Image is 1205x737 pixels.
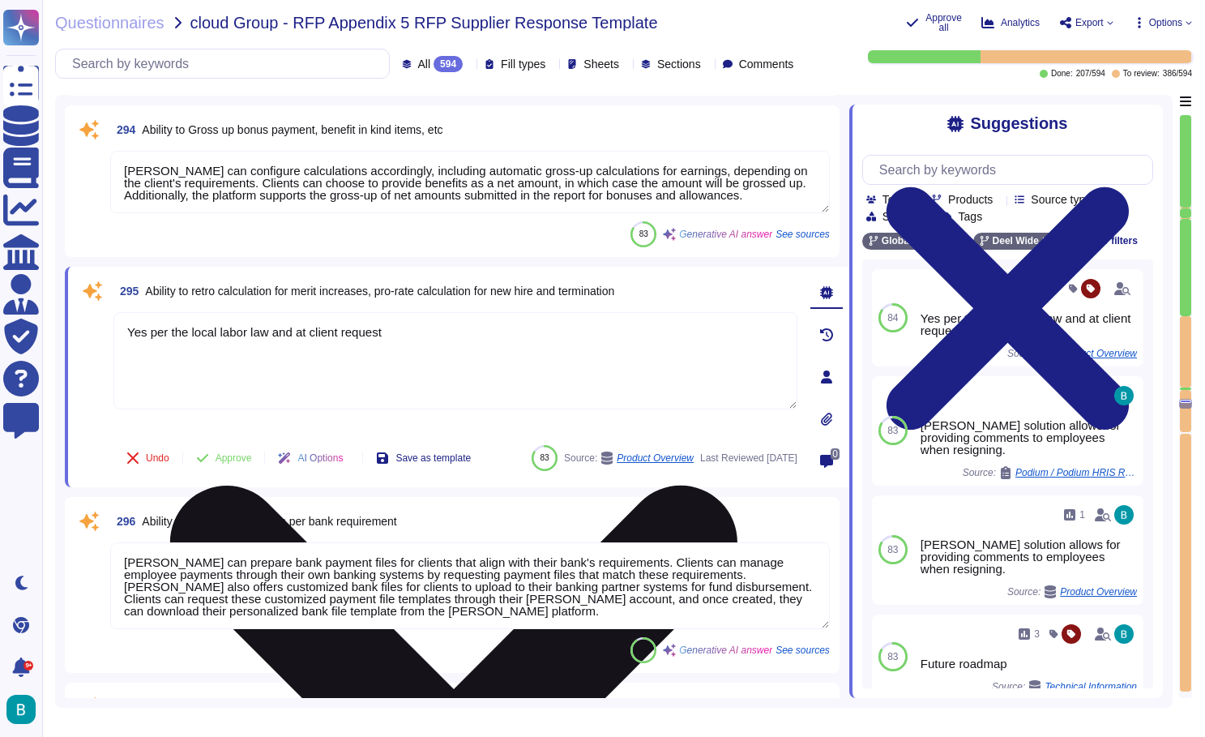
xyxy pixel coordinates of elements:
span: 1 [1079,510,1085,520]
input: Search by keywords [871,156,1152,184]
span: Source: [1007,585,1137,598]
span: See sources [776,229,830,239]
span: 90 [639,645,648,654]
span: Ability to retro calculation for merit increases, pro-rate calculation for new hire and termination [145,285,614,298]
span: Approve all [925,13,962,32]
span: Export [1075,18,1104,28]
span: Source: [992,680,1137,693]
img: user [1114,505,1134,525]
span: 294 [110,124,135,135]
span: Sections [657,58,701,70]
span: Fill types [501,58,545,70]
div: 594 [434,56,463,72]
span: cloud Group - RFP Appendix 5 RFP Supplier Response Template [190,15,658,31]
button: Approve all [906,13,962,32]
button: Analytics [981,16,1040,29]
textarea: [PERSON_NAME] can prepare bank payment files for clients that align with their bank's requirement... [110,542,830,629]
span: Analytics [1001,18,1040,28]
button: user [3,692,47,727]
span: 296 [110,516,135,527]
span: 295 [113,285,139,297]
span: 83 [887,545,898,555]
span: Technical Information [1045,682,1137,692]
img: user [1114,386,1134,405]
span: To review: [1123,70,1160,78]
textarea: Yes per the local labor law and at client request [113,312,797,409]
span: 84 [887,313,898,323]
span: Ability to Gross up bonus payment, benefit in kind items, etc [142,123,442,136]
span: 3 [1034,629,1040,639]
span: 386 / 594 [1163,70,1192,78]
span: 83 [540,453,549,462]
img: user [6,695,36,724]
img: user [1114,624,1134,644]
div: Future roadmap [921,658,1137,670]
span: Questionnaires [55,15,165,31]
span: 0 [831,448,840,460]
span: Product Overview [1060,587,1137,597]
span: 207 / 594 [1076,70,1105,78]
div: [PERSON_NAME] solution allows for providing comments to employees when resigning. [921,538,1137,575]
div: 9+ [24,661,33,671]
span: 83 [887,426,898,435]
span: See sources [776,645,830,655]
textarea: [PERSON_NAME] can configure calculations accordingly, including automatic gross-up calculations f... [110,151,830,213]
span: Sheets [583,58,619,70]
span: 83 [887,652,898,662]
input: Search by keywords [64,49,389,78]
span: Done: [1051,70,1073,78]
span: Comments [739,58,794,70]
span: All [418,58,431,70]
span: 83 [639,229,648,238]
span: Options [1149,18,1182,28]
span: Generative AI answer [679,229,772,239]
